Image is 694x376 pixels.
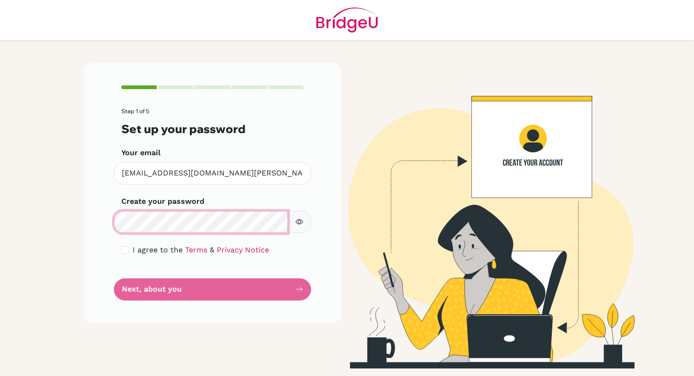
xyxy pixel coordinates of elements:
a: Privacy Notice [217,245,269,254]
span: & [210,245,214,254]
span: I agree to the [133,245,183,254]
label: Create your password [121,196,204,207]
h3: Set up your password [121,122,304,136]
input: Insert your email* [114,162,311,184]
span: Step 1 of 5 [121,108,149,115]
label: Your email [121,147,161,159]
a: Terms [185,245,207,254]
